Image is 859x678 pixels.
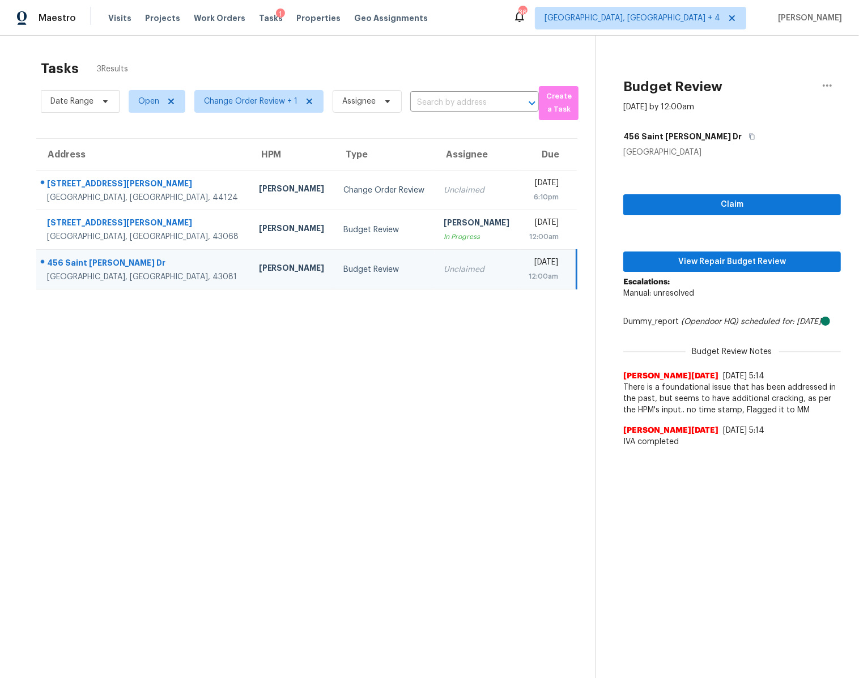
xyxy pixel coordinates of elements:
[623,251,841,272] button: View Repair Budget Review
[410,94,507,112] input: Search by address
[343,264,426,275] div: Budget Review
[686,346,779,357] span: Budget Review Notes
[36,139,250,170] th: Address
[41,63,79,74] h2: Tasks
[47,257,241,271] div: 456 Saint [PERSON_NAME] Dr
[343,185,426,196] div: Change Order Review
[204,96,297,107] span: Change Order Review + 1
[528,191,559,203] div: 6:10pm
[250,139,334,170] th: HPM
[528,177,559,191] div: [DATE]
[259,262,325,276] div: [PERSON_NAME]
[47,271,241,283] div: [GEOGRAPHIC_DATA], [GEOGRAPHIC_DATA], 43081
[524,95,540,111] button: Open
[194,12,245,24] span: Work Orders
[623,147,841,158] div: [GEOGRAPHIC_DATA]
[444,217,510,231] div: [PERSON_NAME]
[342,96,376,107] span: Assignee
[528,231,559,242] div: 12:00am
[444,264,510,275] div: Unclaimed
[334,139,435,170] th: Type
[39,12,76,24] span: Maestro
[444,231,510,242] div: In Progress
[742,126,757,147] button: Copy Address
[723,372,764,380] span: [DATE] 5:14
[296,12,341,24] span: Properties
[723,427,764,434] span: [DATE] 5:14
[519,139,577,170] th: Due
[623,131,742,142] h5: 456 Saint [PERSON_NAME] Dr
[623,194,841,215] button: Claim
[632,198,832,212] span: Claim
[632,255,832,269] span: View Repair Budget Review
[623,81,722,92] h2: Budget Review
[528,257,558,271] div: [DATE]
[50,96,93,107] span: Date Range
[138,96,159,107] span: Open
[623,278,670,286] b: Escalations:
[623,382,841,416] span: There is a foundational issue that has been addressed in the past, but seems to have additional c...
[545,90,573,116] span: Create a Task
[741,318,821,326] i: scheduled for: [DATE]
[276,8,285,20] div: 1
[528,217,559,231] div: [DATE]
[623,289,694,297] span: Manual: unresolved
[539,86,579,120] button: Create a Task
[623,436,841,447] span: IVA completed
[545,12,720,24] span: [GEOGRAPHIC_DATA], [GEOGRAPHIC_DATA] + 4
[145,12,180,24] span: Projects
[528,271,558,282] div: 12:00am
[97,63,128,75] span: 3 Results
[623,370,718,382] span: [PERSON_NAME][DATE]
[623,316,841,327] div: Dummy_report
[681,318,738,326] i: (Opendoor HQ)
[354,12,428,24] span: Geo Assignments
[623,425,718,436] span: [PERSON_NAME][DATE]
[343,224,426,236] div: Budget Review
[518,7,526,18] div: 36
[47,192,241,203] div: [GEOGRAPHIC_DATA], [GEOGRAPHIC_DATA], 44124
[108,12,131,24] span: Visits
[47,178,241,192] div: [STREET_ADDRESS][PERSON_NAME]
[623,101,694,113] div: [DATE] by 12:00am
[47,217,241,231] div: [STREET_ADDRESS][PERSON_NAME]
[444,185,510,196] div: Unclaimed
[47,231,241,242] div: [GEOGRAPHIC_DATA], [GEOGRAPHIC_DATA], 43068
[259,14,283,22] span: Tasks
[259,183,325,197] div: [PERSON_NAME]
[435,139,519,170] th: Assignee
[259,223,325,237] div: [PERSON_NAME]
[773,12,842,24] span: [PERSON_NAME]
